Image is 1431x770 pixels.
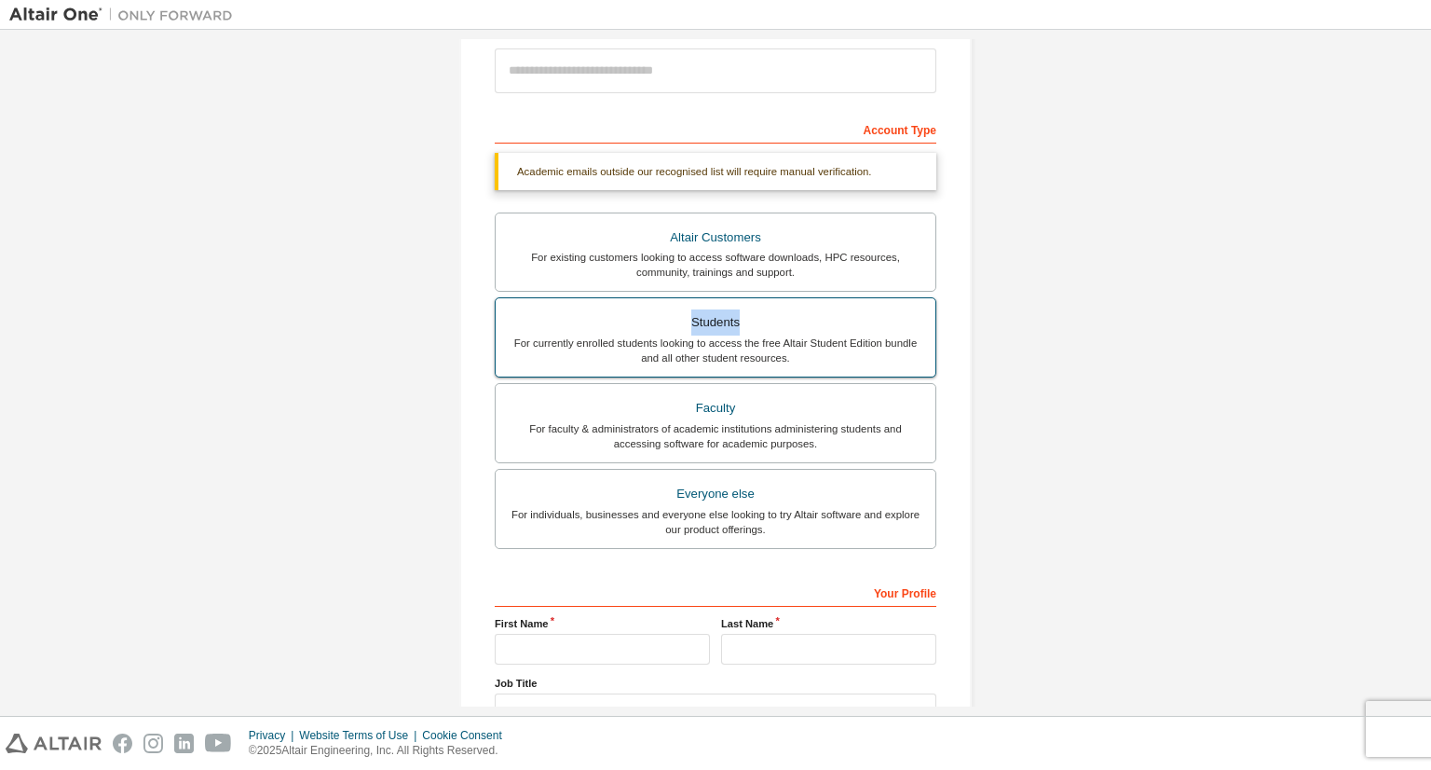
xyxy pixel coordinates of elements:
[113,734,132,753] img: facebook.svg
[507,395,924,421] div: Faculty
[495,577,936,607] div: Your Profile
[299,728,422,743] div: Website Terms of Use
[507,336,924,365] div: For currently enrolled students looking to access the free Altair Student Edition bundle and all ...
[249,728,299,743] div: Privacy
[495,153,936,190] div: Academic emails outside our recognised list will require manual verification.
[249,743,513,759] p: © 2025 Altair Engineering, Inc. All Rights Reserved.
[422,728,512,743] div: Cookie Consent
[495,114,936,144] div: Account Type
[495,676,936,691] label: Job Title
[721,616,936,631] label: Last Name
[507,250,924,280] div: For existing customers looking to access software downloads, HPC resources, community, trainings ...
[507,421,924,451] div: For faculty & administrators of academic institutions administering students and accessing softwa...
[507,481,924,507] div: Everyone else
[507,507,924,537] div: For individuals, businesses and everyone else looking to try Altair software and explore our prod...
[495,616,710,631] label: First Name
[6,734,102,753] img: altair_logo.svg
[143,734,163,753] img: instagram.svg
[174,734,194,753] img: linkedin.svg
[507,309,924,336] div: Students
[9,6,242,24] img: Altair One
[205,734,232,753] img: youtube.svg
[507,225,924,251] div: Altair Customers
